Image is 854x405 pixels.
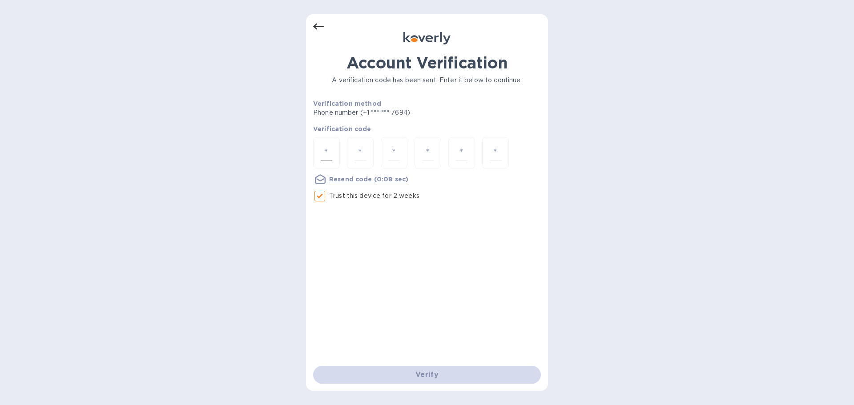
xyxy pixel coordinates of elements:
[313,124,541,133] p: Verification code
[313,108,478,117] p: Phone number (+1 *** *** 7694)
[329,176,408,183] u: Resend code (0:08 sec)
[313,53,541,72] h1: Account Verification
[313,76,541,85] p: A verification code has been sent. Enter it below to continue.
[329,191,419,200] p: Trust this device for 2 weeks
[313,100,381,107] b: Verification method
